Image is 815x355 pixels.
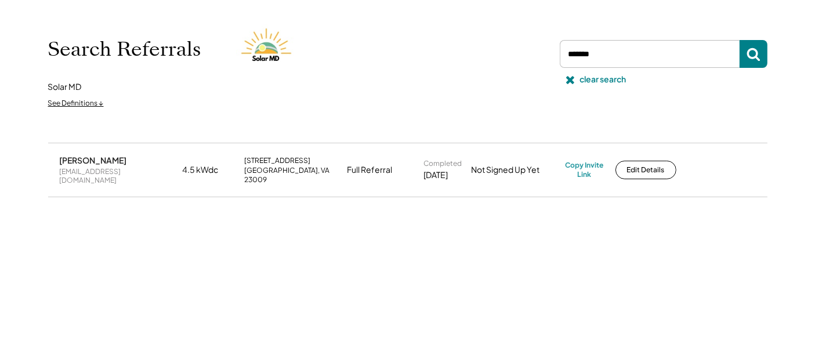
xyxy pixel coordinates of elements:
div: [PERSON_NAME] [60,155,127,165]
div: Not Signed Up Yet [472,164,559,176]
div: Full Referral [347,164,393,176]
div: See Definitions ↓ [48,99,104,108]
div: 4.5 kWdc [183,164,238,176]
div: [DATE] [424,169,448,181]
div: [GEOGRAPHIC_DATA], VA 23009 [245,166,341,184]
div: Copy Invite Link [566,161,604,179]
div: clear search [580,74,626,85]
div: [EMAIL_ADDRESS][DOMAIN_NAME] [60,167,176,185]
img: Solar%20MD%20LOgo.png [236,17,300,81]
div: [STREET_ADDRESS] [245,156,311,165]
div: Completed [424,159,462,168]
button: Edit Details [615,161,676,179]
h1: Search Referrals [48,37,201,61]
div: Solar MD [48,81,82,93]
